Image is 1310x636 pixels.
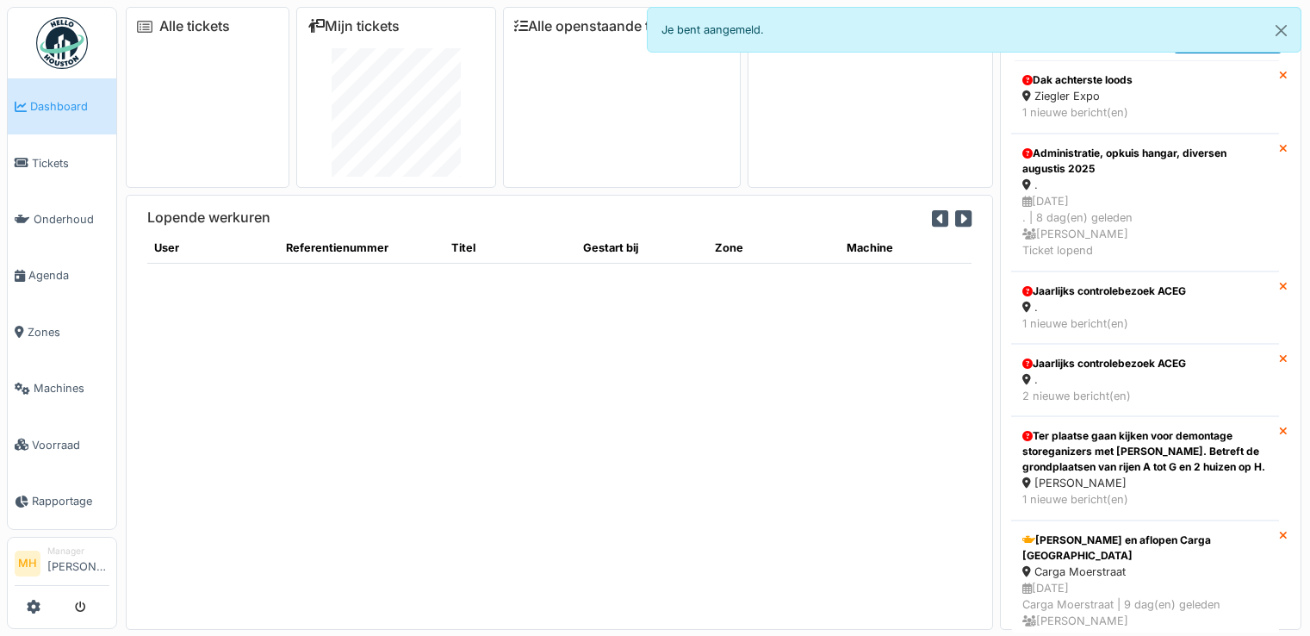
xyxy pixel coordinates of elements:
th: Machine [840,233,972,264]
div: Je bent aangemeld. [647,7,1302,53]
li: [PERSON_NAME] [47,545,109,582]
th: Gestart bij [576,233,708,264]
span: Zones [28,324,109,340]
a: Alle tickets [159,18,230,34]
a: Tickets [8,134,116,190]
span: Onderhoud [34,211,109,228]
a: Administratie, opkuis hangar, diversen augustis 2025 . [DATE]. | 8 dag(en) geleden [PERSON_NAME]T... [1011,134,1279,271]
div: 1 nieuwe bericht(en) [1022,315,1268,332]
a: Rapportage [8,473,116,529]
div: Administratie, opkuis hangar, diversen augustis 2025 [1022,146,1268,177]
div: Ziegler Expo [1022,88,1268,104]
th: Titel [444,233,576,264]
a: Mijn tickets [307,18,400,34]
div: Jaarlijks controlebezoek ACEG [1022,356,1268,371]
span: Voorraad [32,437,109,453]
div: . [1022,177,1268,193]
div: 1 nieuwe bericht(en) [1022,491,1268,508]
span: translation missing: nl.shared.user [154,241,179,254]
div: [DATE] . | 8 dag(en) geleden [PERSON_NAME] Ticket lopend [1022,193,1268,259]
span: Machines [34,380,109,396]
span: Agenda [28,267,109,284]
span: Rapportage [32,493,109,509]
a: Onderhoud [8,191,116,247]
span: Tickets [32,155,109,171]
div: . [1022,299,1268,315]
th: Referentienummer [279,233,444,264]
img: Badge_color-CXgf-gQk.svg [36,17,88,69]
div: [PERSON_NAME] en aflopen Carga [GEOGRAPHIC_DATA] [1022,533,1268,564]
button: Close [1262,8,1301,53]
div: 2 nieuwe bericht(en) [1022,388,1268,404]
a: Machines [8,360,116,416]
a: Jaarlijks controlebezoek ACEG . 1 nieuwe bericht(en) [1011,271,1279,344]
div: Carga Moerstraat [1022,564,1268,580]
a: Dak achterste loods Ziegler Expo 1 nieuwe bericht(en) [1011,60,1279,133]
div: [PERSON_NAME] [1022,475,1268,491]
a: Jaarlijks controlebezoek ACEG . 2 nieuwe bericht(en) [1011,344,1279,416]
div: [DATE] Carga Moerstraat | 9 dag(en) geleden [PERSON_NAME] [1022,580,1268,630]
div: Dak achterste loods [1022,72,1268,88]
span: Dashboard [30,98,109,115]
th: Zone [708,233,840,264]
div: Jaarlijks controlebezoek ACEG [1022,284,1268,299]
div: 1 nieuwe bericht(en) [1022,104,1268,121]
a: Voorraad [8,416,116,472]
a: Zones [8,304,116,360]
a: Ter plaatse gaan kijken voor demontage storeganizers met [PERSON_NAME]. Betreft de grondplaatsen ... [1011,416,1279,520]
a: Agenda [8,247,116,303]
div: Manager [47,545,109,558]
div: . [1022,371,1268,388]
li: MH [15,551,40,577]
h6: Lopende werkuren [147,209,270,226]
a: Alle openstaande taken [514,18,681,34]
div: Ter plaatse gaan kijken voor demontage storeganizers met [PERSON_NAME]. Betreft de grondplaatsen ... [1022,428,1268,475]
a: Dashboard [8,78,116,134]
a: MH Manager[PERSON_NAME] [15,545,109,586]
